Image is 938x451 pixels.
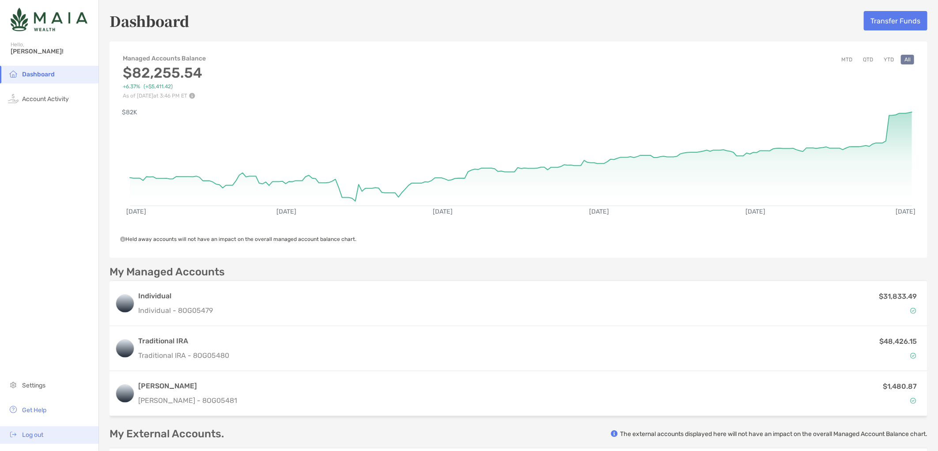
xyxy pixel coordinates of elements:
button: All [901,55,914,64]
img: Account Status icon [910,353,916,359]
span: ( +$5,411.42 ) [144,83,173,90]
text: [DATE] [276,208,296,215]
img: Account Status icon [910,308,916,314]
span: Account Activity [22,95,69,103]
img: Zoe Logo [11,4,87,35]
p: My Managed Accounts [110,267,225,278]
text: [DATE] [896,208,916,215]
p: As of [DATE] at 3:46 PM ET [123,93,207,99]
img: logo account [116,295,134,312]
h3: Traditional IRA [138,336,229,346]
img: get-help icon [8,404,19,415]
p: $31,833.49 [879,291,917,302]
h3: $82,255.54 [123,64,207,81]
img: info [611,430,618,437]
img: Performance Info [189,93,195,99]
img: settings icon [8,380,19,390]
img: household icon [8,68,19,79]
h3: Individual [138,291,213,301]
p: $1,480.87 [883,381,917,392]
span: Log out [22,431,43,439]
img: activity icon [8,93,19,104]
img: Account Status icon [910,398,916,404]
p: Individual - 8OG05479 [138,305,213,316]
text: [DATE] [126,208,146,215]
text: [DATE] [590,208,609,215]
p: $48,426.15 [879,336,917,347]
img: logo account [116,340,134,357]
span: Held away accounts will not have an impact on the overall managed account balance chart. [120,236,356,242]
button: Transfer Funds [864,11,927,30]
h4: Managed Accounts Balance [123,55,207,62]
span: Dashboard [22,71,55,78]
p: The external accounts displayed here will not have an impact on the overall Managed Account Balan... [620,430,927,438]
img: logout icon [8,429,19,440]
button: MTD [838,55,856,64]
p: My External Accounts. [110,428,224,440]
span: +6.37% [123,83,140,90]
p: [PERSON_NAME] - 8OG05481 [138,395,237,406]
h3: [PERSON_NAME] [138,381,237,391]
h5: Dashboard [110,11,189,31]
button: QTD [859,55,877,64]
p: Traditional IRA - 8OG05480 [138,350,229,361]
img: logo account [116,385,134,402]
text: [DATE] [746,208,766,215]
text: $82K [122,109,137,116]
span: [PERSON_NAME]! [11,48,93,55]
text: [DATE] [433,208,453,215]
button: YTD [880,55,897,64]
span: Settings [22,382,45,389]
span: Get Help [22,406,46,414]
